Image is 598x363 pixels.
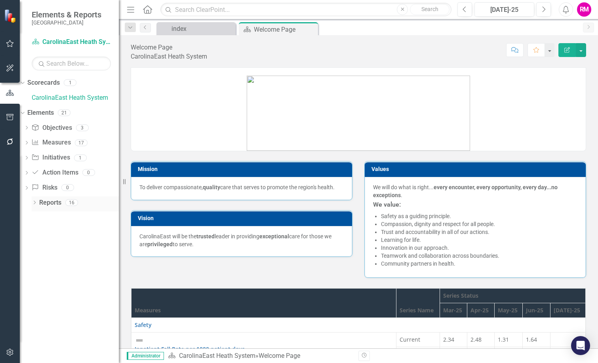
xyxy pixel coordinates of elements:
div: 16 [65,199,78,206]
h3: Vision [138,215,348,221]
img: Not Defined [135,336,144,345]
a: index [158,24,234,34]
small: [GEOGRAPHIC_DATA] [32,19,101,26]
li: Community partners in health. [381,260,577,268]
div: [DATE]-25 [554,306,582,314]
div: » [168,352,352,361]
td: Double-Click to Edit [396,332,440,347]
a: CarolinaEast Heath System [32,38,111,47]
a: CarolinaEast Heath System [179,352,255,359]
a: Risks [31,183,57,192]
li: Teamwork and collaboration across boundaries. [381,252,577,260]
td: Double-Click to Edit [396,347,440,361]
span: 2.34 [443,336,454,343]
td: Double-Click to Edit Right Click for Context Menu [131,317,586,332]
div: Open Intercom Messenger [571,336,590,355]
td: Double-Click to Edit [523,347,550,361]
td: Double-Click to Edit [523,332,550,347]
p: CarolinaEast will be the leader in providing care for those we are to serve. [139,232,344,248]
strong: every encounter, every opportunity, every day...no exceptions [373,184,558,198]
li: Safety as a guiding principle. [381,212,577,220]
span: Administrator [127,352,164,360]
td: Double-Click to Edit [467,347,494,361]
td: Double-Click to Edit [440,332,467,347]
button: Search [410,4,449,15]
li: Learning for life. [381,236,577,244]
h3: Mission [138,166,348,172]
div: Welcome Page [259,352,300,359]
div: Measures [135,306,393,314]
div: 17 [75,139,88,146]
img: ClearPoint Strategy [4,9,18,23]
div: Welcome Page [131,43,207,52]
span: 1.31 [498,336,509,343]
div: 1 [64,80,76,86]
strong: privileged [147,241,173,247]
h3: Values [371,166,582,172]
p: We will do what is right... . [373,183,577,199]
input: Search ClearPoint... [160,3,451,17]
span: 2.48 [470,336,482,343]
td: Double-Click to Edit [495,332,523,347]
h3: We value: [373,201,577,208]
a: Safety [135,321,152,329]
button: [DATE]-25 [474,2,534,17]
a: Initiatives [31,153,70,162]
div: index [171,24,234,34]
a: Measures [31,138,70,147]
li: Trust and accountability in all of our actions. [381,228,577,236]
a: Scorecards [27,78,60,87]
div: May-25 [498,306,519,314]
div: [DATE]-25 [477,5,531,15]
div: 0 [61,184,74,191]
li: Innovation in our approach. [381,244,577,252]
button: RM [577,2,591,17]
a: Action Items [31,168,78,177]
td: Double-Click to Edit [495,347,523,361]
img: mceclip1.png [247,76,470,151]
div: CarolinaEast Heath System [131,52,207,61]
li: Compassion, dignity and respect for all people. [381,220,577,228]
div: 3 [76,124,89,131]
a: CarolinaEast Heath System [32,93,119,103]
div: Mar-25 [443,306,464,314]
span: Search [421,6,438,12]
strong: trusted [196,233,215,239]
div: Apr-25 [470,306,491,314]
div: Welcome Page [254,25,316,34]
a: Reports [39,198,61,207]
div: 0 [82,169,95,176]
a: Inpatient Fall Rate per 1000 patient days [135,345,245,353]
a: Objectives [31,124,72,133]
div: 21 [58,109,70,116]
td: Double-Click to Edit [440,347,467,361]
div: Series Status [443,292,582,300]
td: Double-Click to Edit [467,332,494,347]
span: Elements & Reports [32,10,101,19]
span: Current [400,336,420,343]
input: Search Below... [32,57,111,70]
td: Double-Click to Edit [550,347,585,361]
td: Double-Click to Edit [550,332,585,347]
span: 1.64 [526,336,537,343]
p: To deliver compassionate, care that serves to promote the region's health. [139,183,344,191]
div: Series Name [400,306,436,314]
div: 1 [74,154,87,161]
strong: exceptional [259,233,289,239]
div: Jun-25 [526,306,547,314]
strong: quality [203,184,220,190]
a: Elements [27,108,54,118]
